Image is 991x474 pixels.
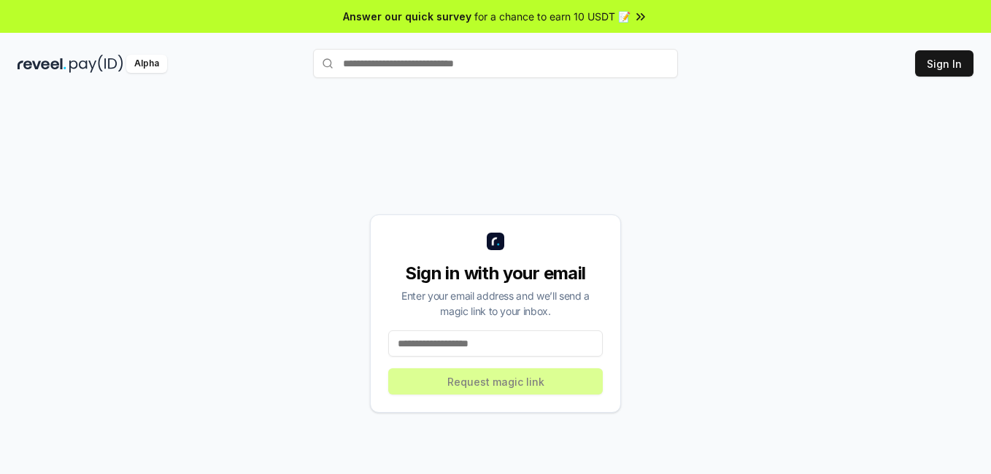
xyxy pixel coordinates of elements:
span: Answer our quick survey [343,9,471,24]
img: reveel_dark [18,55,66,73]
img: logo_small [487,233,504,250]
div: Enter your email address and we’ll send a magic link to your inbox. [388,288,603,319]
div: Sign in with your email [388,262,603,285]
img: pay_id [69,55,123,73]
button: Sign In [915,50,973,77]
span: for a chance to earn 10 USDT 📝 [474,9,631,24]
div: Alpha [126,55,167,73]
